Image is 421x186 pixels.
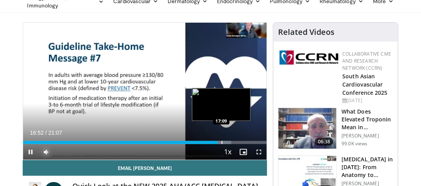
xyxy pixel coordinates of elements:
a: Collaborative CME and Research Network (CCRN) [342,51,391,71]
button: Pause [23,144,39,160]
button: Fullscreen [251,144,267,160]
span: / [45,130,47,136]
div: Progress Bar [23,141,267,144]
p: [PERSON_NAME] [341,133,393,139]
span: 21:07 [48,130,62,136]
button: Mute [39,144,54,160]
a: Email [PERSON_NAME] [23,160,267,176]
button: Playback Rate [220,144,235,160]
a: 06:38 What Does Elevated Troponin Mean in [MEDICAL_DATA]? [PERSON_NAME] 99.0K views [278,108,393,149]
img: 98daf78a-1d22-4ebe-927e-10afe95ffd94.150x105_q85_crop-smart_upscale.jpg [278,108,336,149]
a: South Asian Cardiovascular Conference 2025 [342,72,388,96]
h3: What Does Elevated Troponin Mean in [MEDICAL_DATA]? [341,108,393,131]
img: image.jpeg [192,88,251,121]
video-js: Video Player [23,23,267,160]
h4: Related Videos [278,27,334,37]
button: Enable picture-in-picture mode [235,144,251,160]
span: 16:52 [30,130,44,136]
img: a04ee3ba-8487-4636-b0fb-5e8d268f3737.png.150x105_q85_autocrop_double_scale_upscale_version-0.2.png [280,51,338,65]
div: [DATE] [342,97,392,104]
p: 99.0K views [341,141,367,147]
span: 06:38 [315,138,334,146]
h3: [MEDICAL_DATA] in [DATE]: From Anatomy to Physiology to Plaque Burden and … [341,155,393,179]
